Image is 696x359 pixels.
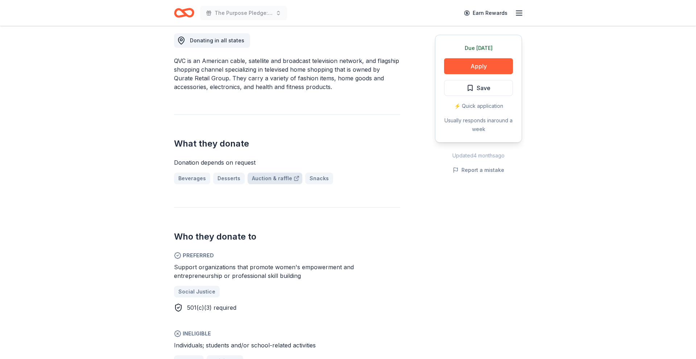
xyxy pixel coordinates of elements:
[444,44,513,52] div: Due [DATE]
[187,304,236,311] span: 501(c)(3) required
[174,158,400,167] div: Donation depends on request
[460,7,512,20] a: Earn Rewards
[444,58,513,74] button: Apply
[248,173,302,184] a: Auction & raffle
[174,4,194,21] a: Home
[174,286,220,297] a: Social Justice
[174,138,400,149] h2: What they donate
[174,329,400,338] span: Ineligible
[305,173,333,184] a: Snacks
[444,80,513,96] button: Save
[477,83,490,93] span: Save
[174,56,400,91] div: QVC is an American cable, satellite and broadcast television network, and flagship shopping chann...
[200,6,287,20] button: The Purpose Pledge: Inspiring Scholars, Rewarding Success
[190,37,244,43] span: Donating in all states
[174,173,210,184] a: Beverages
[178,287,215,296] span: Social Justice
[435,151,522,160] div: Updated 4 months ago
[444,116,513,134] div: Usually responds in around a week
[215,9,273,17] span: The Purpose Pledge: Inspiring Scholars, Rewarding Success
[174,263,354,279] span: Support organizations that promote women's empowerment and entrepreneurship or professional skill...
[453,166,504,174] button: Report a mistake
[174,342,316,349] span: Individuals; students and/or school-related activities
[174,231,400,242] h2: Who they donate to
[213,173,245,184] a: Desserts
[174,251,400,260] span: Preferred
[444,102,513,110] div: ⚡️ Quick application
